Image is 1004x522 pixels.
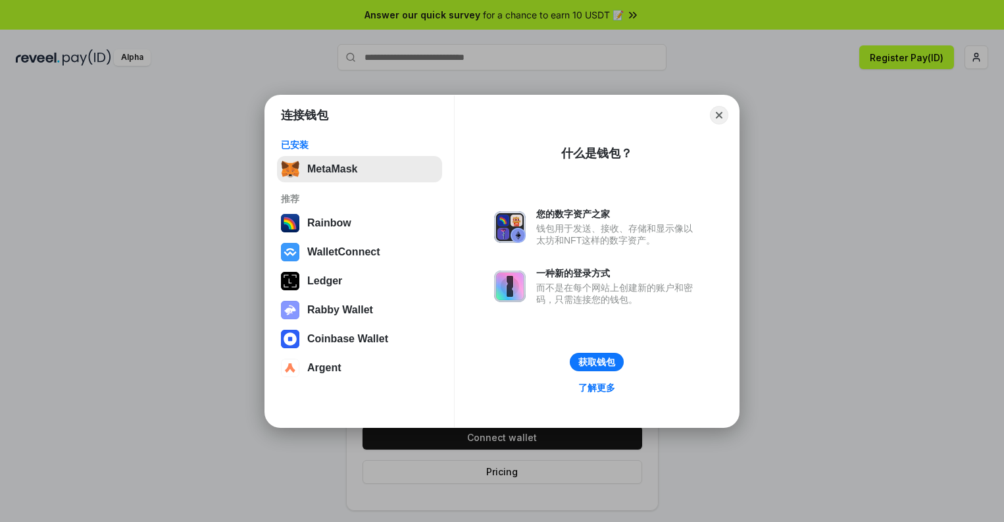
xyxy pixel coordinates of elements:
button: Close [710,106,728,124]
button: 获取钱包 [570,353,624,371]
a: 了解更多 [570,379,623,396]
img: svg+xml,%3Csvg%20xmlns%3D%22http%3A%2F%2Fwww.w3.org%2F2000%2Fsvg%22%20fill%3D%22none%22%20viewBox... [494,211,526,243]
button: Argent [277,355,442,381]
img: svg+xml,%3Csvg%20width%3D%2228%22%20height%3D%2228%22%20viewBox%3D%220%200%2028%2028%22%20fill%3D... [281,359,299,377]
div: Ledger [307,275,342,287]
img: svg+xml,%3Csvg%20width%3D%2228%22%20height%3D%2228%22%20viewBox%3D%220%200%2028%2028%22%20fill%3D... [281,330,299,348]
div: Rabby Wallet [307,304,373,316]
div: 而不是在每个网站上创建新的账户和密码，只需连接您的钱包。 [536,282,699,305]
div: 您的数字资产之家 [536,208,699,220]
div: 了解更多 [578,382,615,394]
div: WalletConnect [307,246,380,258]
div: 已安装 [281,139,438,151]
div: MetaMask [307,163,357,175]
button: Rainbow [277,210,442,236]
button: Ledger [277,268,442,294]
div: 获取钱包 [578,356,615,368]
button: MetaMask [277,156,442,182]
div: 推荐 [281,193,438,205]
div: Coinbase Wallet [307,333,388,345]
div: Rainbow [307,217,351,229]
button: Coinbase Wallet [277,326,442,352]
img: svg+xml,%3Csvg%20xmlns%3D%22http%3A%2F%2Fwww.w3.org%2F2000%2Fsvg%22%20fill%3D%22none%22%20viewBox... [494,271,526,302]
img: svg+xml,%3Csvg%20width%3D%2228%22%20height%3D%2228%22%20viewBox%3D%220%200%2028%2028%22%20fill%3D... [281,243,299,261]
img: svg+xml,%3Csvg%20width%3D%22120%22%20height%3D%22120%22%20viewBox%3D%220%200%20120%20120%22%20fil... [281,214,299,232]
button: Rabby Wallet [277,297,442,323]
div: 什么是钱包？ [561,145,632,161]
img: svg+xml,%3Csvg%20fill%3D%22none%22%20height%3D%2233%22%20viewBox%3D%220%200%2035%2033%22%20width%... [281,160,299,178]
div: 一种新的登录方式 [536,267,699,279]
img: svg+xml,%3Csvg%20xmlns%3D%22http%3A%2F%2Fwww.w3.org%2F2000%2Fsvg%22%20fill%3D%22none%22%20viewBox... [281,301,299,319]
button: WalletConnect [277,239,442,265]
div: Argent [307,362,341,374]
h1: 连接钱包 [281,107,328,123]
div: 钱包用于发送、接收、存储和显示像以太坊和NFT这样的数字资产。 [536,222,699,246]
img: svg+xml,%3Csvg%20xmlns%3D%22http%3A%2F%2Fwww.w3.org%2F2000%2Fsvg%22%20width%3D%2228%22%20height%3... [281,272,299,290]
